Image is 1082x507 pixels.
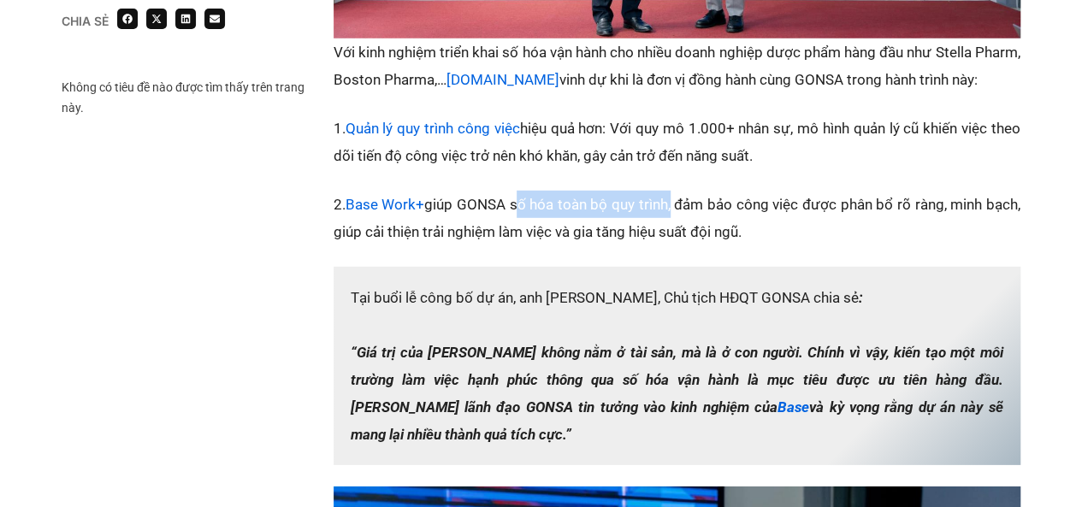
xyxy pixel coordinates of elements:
[146,9,167,29] div: Share on x-twitter
[859,289,863,306] em: :
[446,71,559,88] a: [DOMAIN_NAME]
[117,9,138,29] div: Share on facebook
[62,15,109,27] div: Chia sẻ
[778,398,809,416] a: Base
[334,115,1020,169] p: 1. hiệu quả hơn: Với quy mô 1.000+ nhân sự, mô hình quản lý cũ khiến việc theo dõi tiến độ công v...
[346,120,520,137] a: Quản lý quy trình công việc
[175,9,196,29] div: Share on linkedin
[62,77,316,118] div: Không có tiêu đề nào được tìm thấy trên trang này.
[334,267,1020,465] p: Tại buổi lễ công bố dự án, anh [PERSON_NAME], Chủ tịch HĐQT GONSA chia sẻ
[204,9,225,29] div: Share on email
[346,196,425,213] a: Base Work+
[334,191,1020,245] p: 2. giúp GONSA số hóa toàn bộ quy trình, đảm bảo công việc được phân bổ rõ ràng, minh bạch, giúp c...
[334,38,1020,93] p: Với kinh nghiệm triển khai số hóa vận hành cho nhiều doanh nghiệp dược phẩm hàng đầu như Stella P...
[351,344,1003,443] em: “Giá trị của [PERSON_NAME] không nằm ở tài sản, mà là ở con người. Chính vì vậy, kiến tạo một môi...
